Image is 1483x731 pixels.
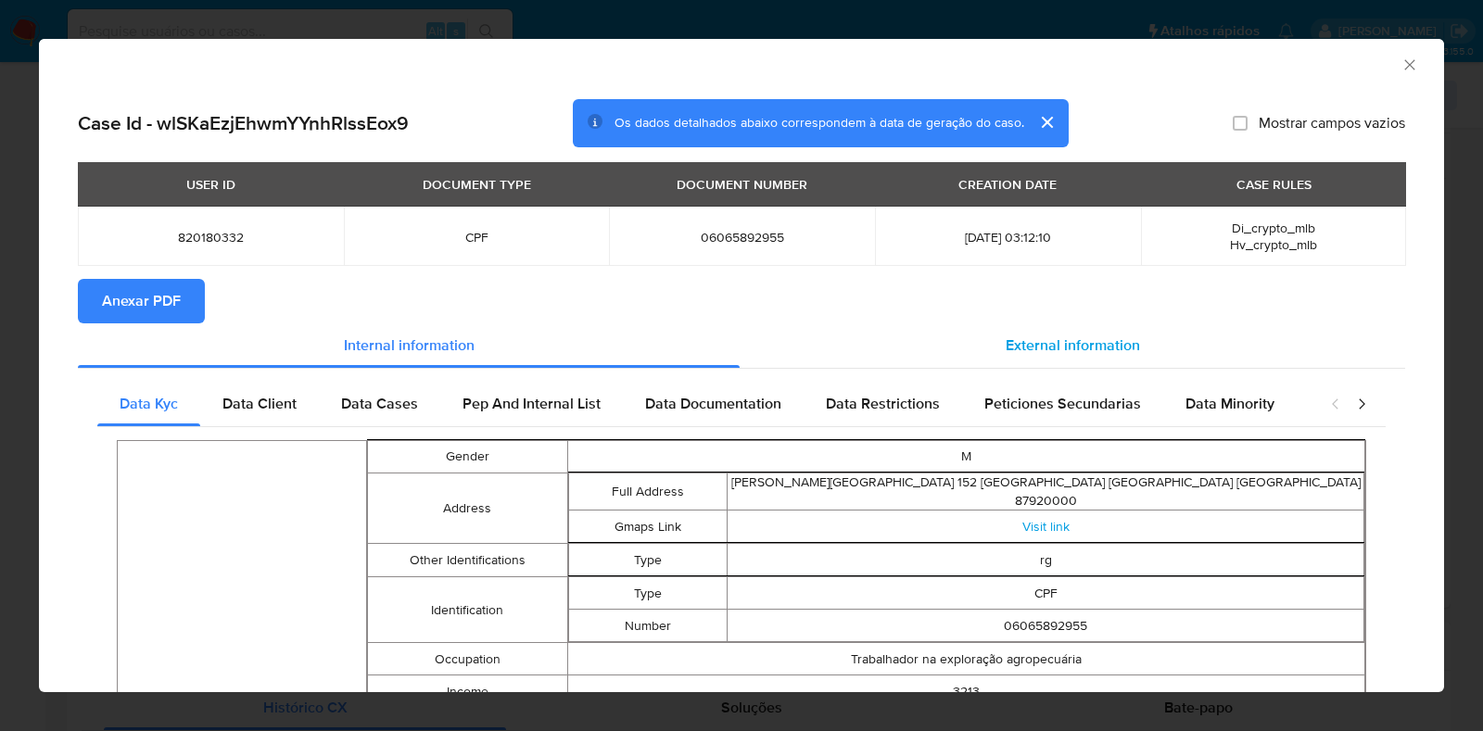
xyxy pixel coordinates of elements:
[1233,116,1248,131] input: Mostrar campos vazios
[78,323,1405,368] div: Detailed info
[368,473,567,544] td: Address
[1259,114,1405,132] span: Mostrar campos vazios
[102,281,181,321] span: Anexar PDF
[366,229,588,246] span: CPF
[97,382,1312,426] div: Detailed internal info
[1230,235,1317,254] span: Hv_crypto_mlb
[826,393,940,414] span: Data Restrictions
[78,279,205,323] button: Anexar PDF
[120,393,178,414] span: Data Kyc
[1401,56,1417,72] button: Fechar a janela
[1225,169,1323,200] div: CASE RULES
[341,393,418,414] span: Data Cases
[100,229,322,246] span: 820180332
[567,675,1365,708] td: 3213
[631,229,853,246] span: 06065892955
[984,393,1141,414] span: Peticiones Secundarias
[175,169,247,200] div: USER ID
[568,473,728,510] td: Full Address
[665,169,818,200] div: DOCUMENT NUMBER
[947,169,1068,200] div: CREATION DATE
[1024,100,1069,145] button: cerrar
[39,39,1444,692] div: closure-recommendation-modal
[368,577,567,643] td: Identification
[645,393,781,414] span: Data Documentation
[1185,393,1274,414] span: Data Minority
[368,675,567,708] td: Income
[463,393,601,414] span: Pep And Internal List
[344,334,475,356] span: Internal information
[568,510,728,543] td: Gmaps Link
[567,441,1365,473] td: M
[222,393,297,414] span: Data Client
[1022,517,1070,536] a: Visit link
[568,544,728,576] td: Type
[728,577,1364,610] td: CPF
[728,544,1364,576] td: rg
[1006,334,1140,356] span: External information
[728,610,1364,642] td: 06065892955
[568,577,728,610] td: Type
[567,643,1365,675] td: Trabalhador na exploração agropecuária
[412,169,542,200] div: DOCUMENT TYPE
[728,473,1364,510] td: [PERSON_NAME][GEOGRAPHIC_DATA] 152 [GEOGRAPHIC_DATA] [GEOGRAPHIC_DATA] [GEOGRAPHIC_DATA] 87920000
[368,544,567,577] td: Other Identifications
[1232,219,1315,237] span: Di_crypto_mlb
[615,114,1024,132] span: Os dados detalhados abaixo correspondem à data de geração do caso.
[897,229,1119,246] span: [DATE] 03:12:10
[78,111,409,135] h2: Case Id - wlSKaEzjEhwmYYnhRlssEox9
[368,441,567,473] td: Gender
[368,643,567,675] td: Occupation
[568,610,728,642] td: Number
